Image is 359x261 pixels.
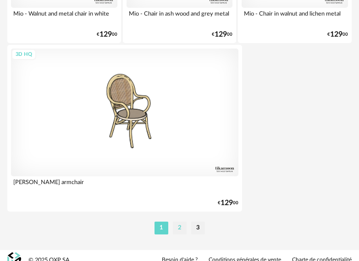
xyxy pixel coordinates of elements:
[215,32,227,38] span: 129
[327,32,348,38] div: € 00
[99,32,112,38] span: 129
[218,200,238,206] div: € 00
[191,222,205,234] li: 3
[97,32,117,38] div: € 00
[221,200,233,206] span: 129
[242,8,348,26] div: Mio - Chair in walnut and lichen metal
[173,222,187,234] li: 2
[11,176,238,195] div: [PERSON_NAME] armchair
[330,32,342,38] span: 129
[7,45,242,212] a: 3D HQ [PERSON_NAME] armchair €12900
[155,222,168,234] li: 1
[11,8,117,26] div: Mio - Walnut and metal chair in white
[11,49,36,60] div: 3D HQ
[127,8,233,26] div: Mio - Chair in ash wood and grey metal
[212,32,232,38] div: € 00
